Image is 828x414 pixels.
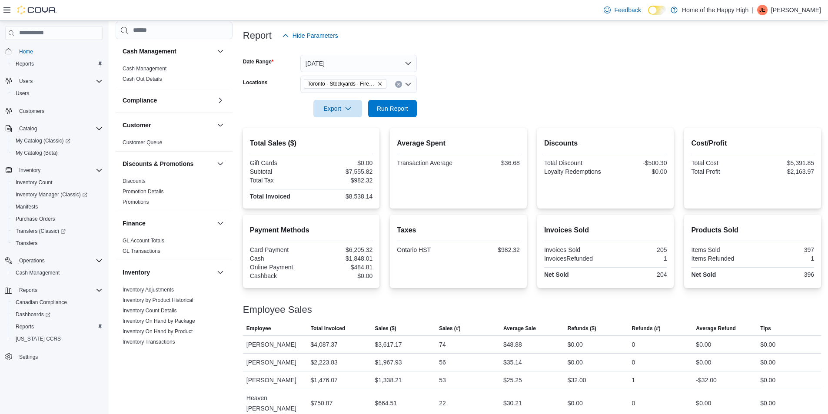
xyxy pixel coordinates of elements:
button: Hide Parameters [279,27,342,44]
div: $5,391.85 [755,159,814,166]
button: Discounts & Promotions [215,159,226,169]
span: Dashboards [12,309,103,320]
strong: Net Sold [691,271,716,278]
h2: Average Spent [397,138,520,149]
span: Inventory On Hand by Package [123,318,195,325]
h3: Employee Sales [243,305,312,315]
span: Purchase Orders [12,214,103,224]
div: 56 [439,357,446,368]
button: Cash Management [215,46,226,56]
div: $750.87 [311,398,333,408]
div: 22 [439,398,446,408]
div: Card Payment [250,246,309,253]
button: Cash Management [9,267,106,279]
div: Total Cost [691,159,751,166]
div: Customer [116,137,233,151]
button: Settings [2,350,106,363]
span: Inventory Manager (Classic) [16,191,87,198]
span: Home [16,46,103,57]
div: $0.00 [313,272,372,279]
div: $982.32 [460,246,520,253]
span: Inventory [16,165,103,176]
div: Jennifer Ezeifeakor [757,5,768,15]
div: 1 [755,255,814,262]
span: Inventory Transactions [123,338,175,345]
a: Promotions [123,199,149,205]
div: -$32.00 [696,375,716,385]
div: $1,967.93 [375,357,402,368]
div: $0.00 [760,375,775,385]
div: $0.00 [568,357,583,368]
a: Transfers (Classic) [12,226,69,236]
h3: Finance [123,219,146,228]
span: Settings [19,354,38,361]
span: Inventory by Product Historical [123,297,193,304]
button: My Catalog (Beta) [9,147,106,159]
button: Compliance [215,95,226,106]
button: Compliance [123,96,213,105]
div: 204 [607,271,667,278]
span: Inventory [19,167,40,174]
div: InvoicesRefunded [544,255,604,262]
p: | [752,5,754,15]
div: $2,163.97 [755,168,814,175]
div: $0.00 [568,398,583,408]
div: $3,617.17 [375,339,402,350]
button: Customers [2,105,106,117]
div: 53 [439,375,446,385]
span: Customers [16,106,103,116]
button: Users [2,75,106,87]
div: Ontario HST [397,246,456,253]
div: Loyalty Redemptions [544,168,604,175]
a: Manifests [12,202,41,212]
a: Home [16,46,37,57]
button: Customer [215,120,226,130]
div: $4,087.37 [311,339,338,350]
span: Discounts [123,178,146,185]
div: 1 [632,375,635,385]
button: Catalog [2,123,106,135]
div: Cash Management [116,63,233,88]
a: Purchase Orders [12,214,59,224]
span: Cash Management [12,268,103,278]
strong: Total Invoiced [250,193,290,200]
a: Users [12,88,33,99]
a: Cash Management [123,66,166,72]
button: Open list of options [405,81,412,88]
a: Discounts [123,178,146,184]
span: Catalog [19,125,37,132]
button: Reports [16,285,41,295]
h2: Taxes [397,225,520,235]
div: Inventory [116,285,233,413]
button: Cash Management [123,47,213,56]
span: My Catalog (Classic) [12,136,103,146]
div: $0.00 [696,357,711,368]
span: Customers [19,108,44,115]
span: Settings [16,351,103,362]
span: Purchase Orders [16,215,55,222]
span: Customer Queue [123,139,162,146]
div: Items Refunded [691,255,751,262]
div: Finance [116,235,233,260]
div: 74 [439,339,446,350]
a: Canadian Compliance [12,297,70,308]
div: 205 [607,246,667,253]
div: $8,538.14 [313,193,372,200]
span: Manifests [16,203,38,210]
span: Reports [16,323,34,330]
a: Inventory Manager (Classic) [9,189,106,201]
h3: Cash Management [123,47,176,56]
a: Cash Out Details [123,76,162,82]
div: $664.51 [375,398,397,408]
span: Cash Out Details [123,76,162,83]
span: GL Transactions [123,248,160,255]
h3: Discounts & Promotions [123,159,193,168]
span: Inventory Count [16,179,53,186]
div: $0.00 [696,398,711,408]
div: 0 [632,339,635,350]
a: Promotion Details [123,189,164,195]
div: $0.00 [696,339,711,350]
strong: Net Sold [544,271,569,278]
span: JE [759,5,765,15]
